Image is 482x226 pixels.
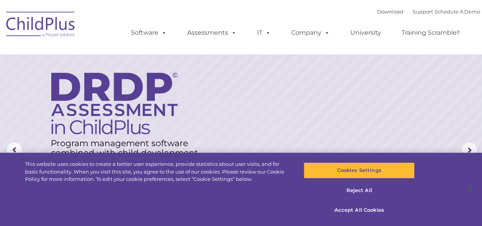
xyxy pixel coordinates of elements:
a: Software [123,25,175,40]
a: Training Scramble!! [394,25,467,40]
span: Phone number [107,83,140,88]
button: Cookies Settings [304,162,415,179]
button: Reject All [304,182,415,199]
img: DRDP Assessment in ChildPlus [51,73,178,134]
a: Download [377,8,403,15]
rs-layer: Program management software combined with child development assessments in ONE POWERFUL system! T... [51,138,205,177]
a: University [343,25,389,40]
button: Accept All Cookies [304,202,415,218]
font: | [377,8,480,15]
img: ChildPlus by Procare Solutions [2,6,79,45]
div: This website uses cookies to create a better user experience, provide statistics about user visit... [25,160,289,183]
a: Schedule A Demo [435,8,480,15]
a: IT [249,25,279,40]
a: Assessments [180,25,244,40]
a: Company [284,25,338,40]
a: Support [413,8,433,15]
span: Last name [107,51,131,57]
button: Close [461,180,478,197]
